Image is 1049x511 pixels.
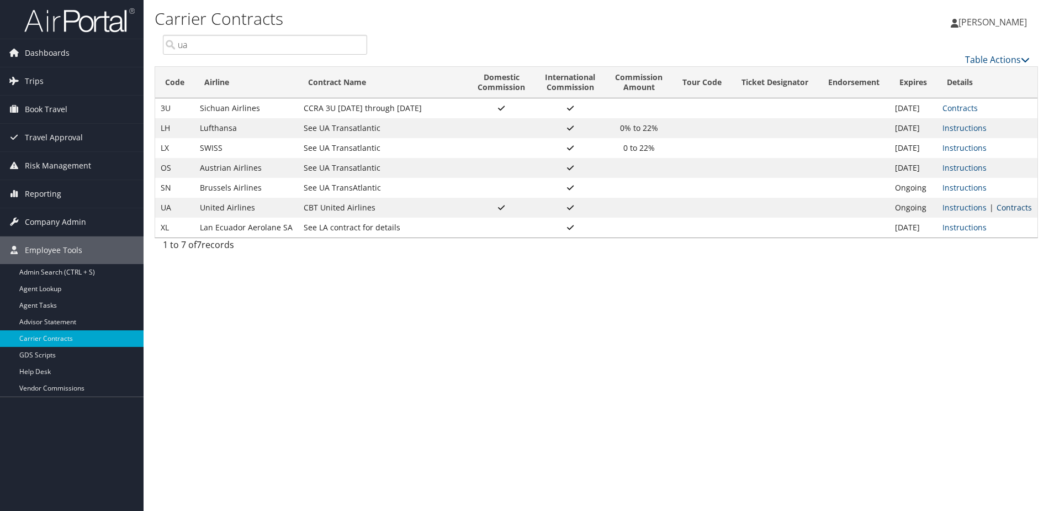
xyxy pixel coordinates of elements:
[194,98,298,118] td: Sichuan Airlines
[298,178,468,198] td: See UA TransAtlantic
[298,158,468,178] td: See UA Transatlantic
[298,138,468,158] td: See UA Transatlantic
[942,222,987,233] a: View Ticketing Instructions
[535,67,605,98] th: InternationalCommission: activate to sort column ascending
[194,218,298,238] td: Lan Ecuador Aerolane SA
[997,202,1032,213] a: View Contracts
[889,98,937,118] td: [DATE]
[25,152,91,180] span: Risk Management
[605,138,672,158] td: 0 to 22%
[194,178,298,198] td: Brussels Airlines
[605,118,672,138] td: 0% to 22%
[155,98,194,118] td: 3U
[942,162,987,173] a: View Ticketing Instructions
[194,198,298,218] td: United Airlines
[942,103,978,113] a: View Contracts
[194,67,298,98] th: Airline: activate to sort column ascending
[25,39,70,67] span: Dashboards
[889,67,937,98] th: Expires: activate to sort column ascending
[889,158,937,178] td: [DATE]
[194,138,298,158] td: SWISS
[163,238,367,257] div: 1 to 7 of records
[197,239,202,251] span: 7
[155,218,194,238] td: XL
[951,6,1038,39] a: [PERSON_NAME]
[818,67,889,98] th: Endorsement: activate to sort column ascending
[942,143,987,153] a: View Ticketing Instructions
[155,7,744,30] h1: Carrier Contracts
[889,138,937,158] td: [DATE]
[889,178,937,198] td: Ongoing
[194,118,298,138] td: Lufthansa
[25,236,82,264] span: Employee Tools
[298,118,468,138] td: See UA Transatlantic
[155,198,194,218] td: UA
[889,118,937,138] td: [DATE]
[298,198,468,218] td: CBT United Airlines
[298,218,468,238] td: See LA contract for details
[25,96,67,123] span: Book Travel
[25,124,83,151] span: Travel Approval
[942,182,987,193] a: View Ticketing Instructions
[732,67,818,98] th: Ticket Designator: activate to sort column ascending
[468,67,535,98] th: DomesticCommission: activate to sort column ascending
[987,202,997,213] span: |
[958,16,1027,28] span: [PERSON_NAME]
[24,7,135,33] img: airportal-logo.png
[889,218,937,238] td: [DATE]
[155,138,194,158] td: LX
[155,178,194,198] td: SN
[25,208,86,236] span: Company Admin
[965,54,1030,66] a: Table Actions
[605,67,672,98] th: CommissionAmount: activate to sort column ascending
[942,202,987,213] a: View Ticketing Instructions
[155,67,194,98] th: Code: activate to sort column descending
[672,67,732,98] th: Tour Code: activate to sort column ascending
[25,67,44,95] span: Trips
[942,123,987,133] a: View Ticketing Instructions
[298,67,468,98] th: Contract Name: activate to sort column ascending
[194,158,298,178] td: Austrian Airlines
[25,180,61,208] span: Reporting
[155,158,194,178] td: OS
[298,98,468,118] td: CCRA 3U [DATE] through [DATE]
[163,35,367,55] input: Search
[889,198,937,218] td: Ongoing
[155,118,194,138] td: LH
[937,67,1037,98] th: Details: activate to sort column ascending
